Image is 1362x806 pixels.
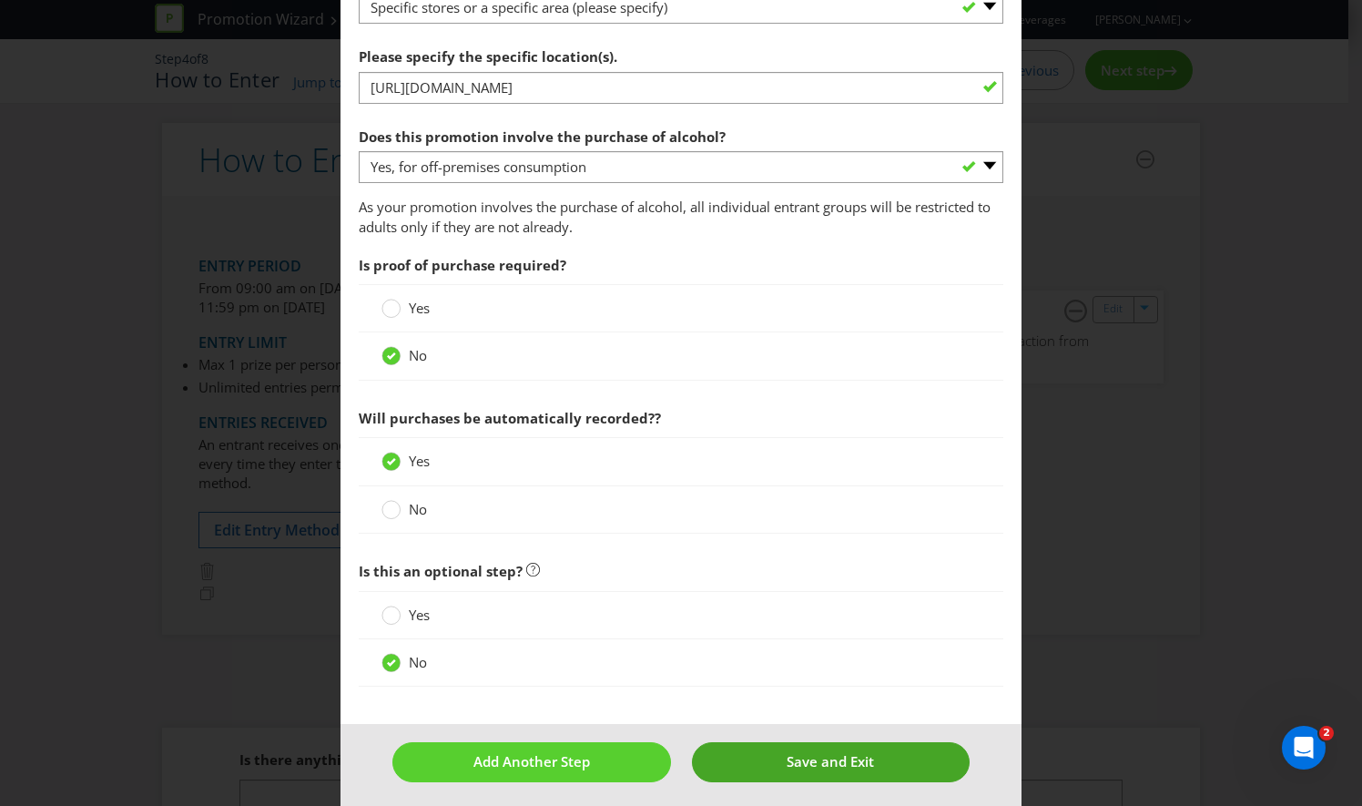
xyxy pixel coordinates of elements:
span: Yes [409,606,430,624]
p: As your promotion involves the purchase of alcohol, all individual entrant groups will be restric... [359,198,1003,237]
span: Does this promotion involve the purchase of alcohol? [359,128,726,146]
button: Save and Exit [692,742,970,781]
span: No [409,500,427,518]
span: 2 [1319,726,1334,740]
span: Will purchases be automatically recorded?? [359,409,661,427]
span: Add Another Step [473,752,590,770]
span: Yes [409,299,430,317]
span: Save and Exit [787,752,874,770]
span: Is proof of purchase required? [359,256,566,274]
span: No [409,653,427,671]
iframe: Intercom live chat [1282,726,1326,770]
span: Please specify the specific location(s). [359,47,617,66]
span: No [409,346,427,364]
span: Is this an optional step? [359,562,523,580]
button: Add Another Step [392,742,670,781]
span: Yes [409,452,430,470]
